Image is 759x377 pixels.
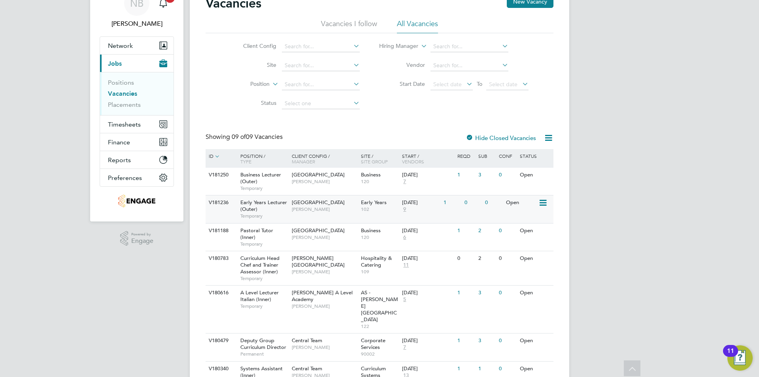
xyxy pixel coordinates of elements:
[240,213,288,219] span: Temporary
[240,351,288,357] span: Permanent
[379,80,425,87] label: Start Date
[727,345,753,371] button: Open Resource Center, 11 new notifications
[466,134,536,142] label: Hide Closed Vacancies
[518,224,552,238] div: Open
[240,303,288,309] span: Temporary
[282,79,360,90] input: Search for...
[207,362,234,376] div: V180340
[240,227,273,241] span: Pastoral Tutor (Inner)
[455,362,476,376] div: 1
[489,81,517,88] span: Select date
[476,168,497,182] div: 3
[361,178,398,185] span: 120
[231,42,276,49] label: Client Config
[402,178,407,185] span: 7
[402,206,407,213] span: 9
[455,149,476,163] div: Reqd
[292,178,357,185] span: [PERSON_NAME]
[207,195,234,210] div: V181236
[240,171,281,185] span: Business Lecturer (Outer)
[397,19,438,33] li: All Vacancies
[727,351,734,361] div: 11
[100,169,174,186] button: Preferences
[455,224,476,238] div: 1
[402,234,407,241] span: 6
[100,116,174,133] button: Timesheets
[402,199,440,206] div: [DATE]
[292,337,322,344] span: Central Team
[361,171,381,178] span: Business
[455,333,476,348] div: 1
[240,158,251,165] span: Type
[108,42,133,49] span: Network
[100,195,174,207] a: Go to home page
[361,158,388,165] span: Site Group
[361,227,381,234] span: Business
[108,79,134,86] a: Positions
[518,362,552,376] div: Open
[100,72,174,115] div: Jobs
[476,224,497,238] div: 2
[131,238,153,244] span: Engage
[483,195,504,210] div: 0
[100,19,174,28] span: Nick Briant
[430,60,508,71] input: Search for...
[292,269,357,275] span: [PERSON_NAME]
[207,251,234,266] div: V180783
[361,269,398,275] span: 109
[476,362,497,376] div: 1
[100,151,174,169] button: Reports
[504,195,538,210] div: Open
[361,337,385,350] span: Corporate Services
[108,174,142,182] span: Preferences
[463,195,483,210] div: 0
[292,365,322,372] span: Central Team
[361,323,398,330] span: 122
[290,149,359,168] div: Client Config /
[292,171,345,178] span: [GEOGRAPHIC_DATA]
[108,138,130,146] span: Finance
[108,90,137,97] a: Vacancies
[379,61,425,68] label: Vendor
[206,133,284,141] div: Showing
[497,286,517,300] div: 0
[402,296,407,303] span: 5
[282,98,360,109] input: Select one
[474,79,485,89] span: To
[207,168,234,182] div: V181250
[476,149,497,163] div: Sub
[518,251,552,266] div: Open
[207,286,234,300] div: V180616
[292,289,353,303] span: [PERSON_NAME] A Level Academy
[402,366,453,372] div: [DATE]
[207,333,234,348] div: V180479
[359,149,400,168] div: Site /
[231,99,276,106] label: Status
[100,133,174,151] button: Finance
[476,251,497,266] div: 2
[361,199,387,206] span: Early Years
[518,168,552,182] div: Open
[108,156,131,164] span: Reports
[292,344,357,350] span: [PERSON_NAME]
[497,362,517,376] div: 0
[497,224,517,238] div: 0
[240,255,279,275] span: Curriculum Head Chef and Trainer Assessor (Inner)
[240,199,287,212] span: Early Years Lecturer (Outer)
[402,227,453,234] div: [DATE]
[402,337,453,344] div: [DATE]
[402,172,453,178] div: [DATE]
[402,290,453,296] div: [DATE]
[361,234,398,241] span: 120
[292,158,315,165] span: Manager
[232,133,246,141] span: 09 of
[282,60,360,71] input: Search for...
[108,101,141,108] a: Placements
[361,206,398,212] span: 102
[240,289,279,303] span: A Level Lecturer Italian (Inner)
[361,255,392,268] span: Hospitality & Catering
[321,19,377,33] li: Vacancies I follow
[240,337,286,350] span: Deputy Group Curriculum Director
[402,255,453,262] div: [DATE]
[373,42,418,50] label: Hiring Manager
